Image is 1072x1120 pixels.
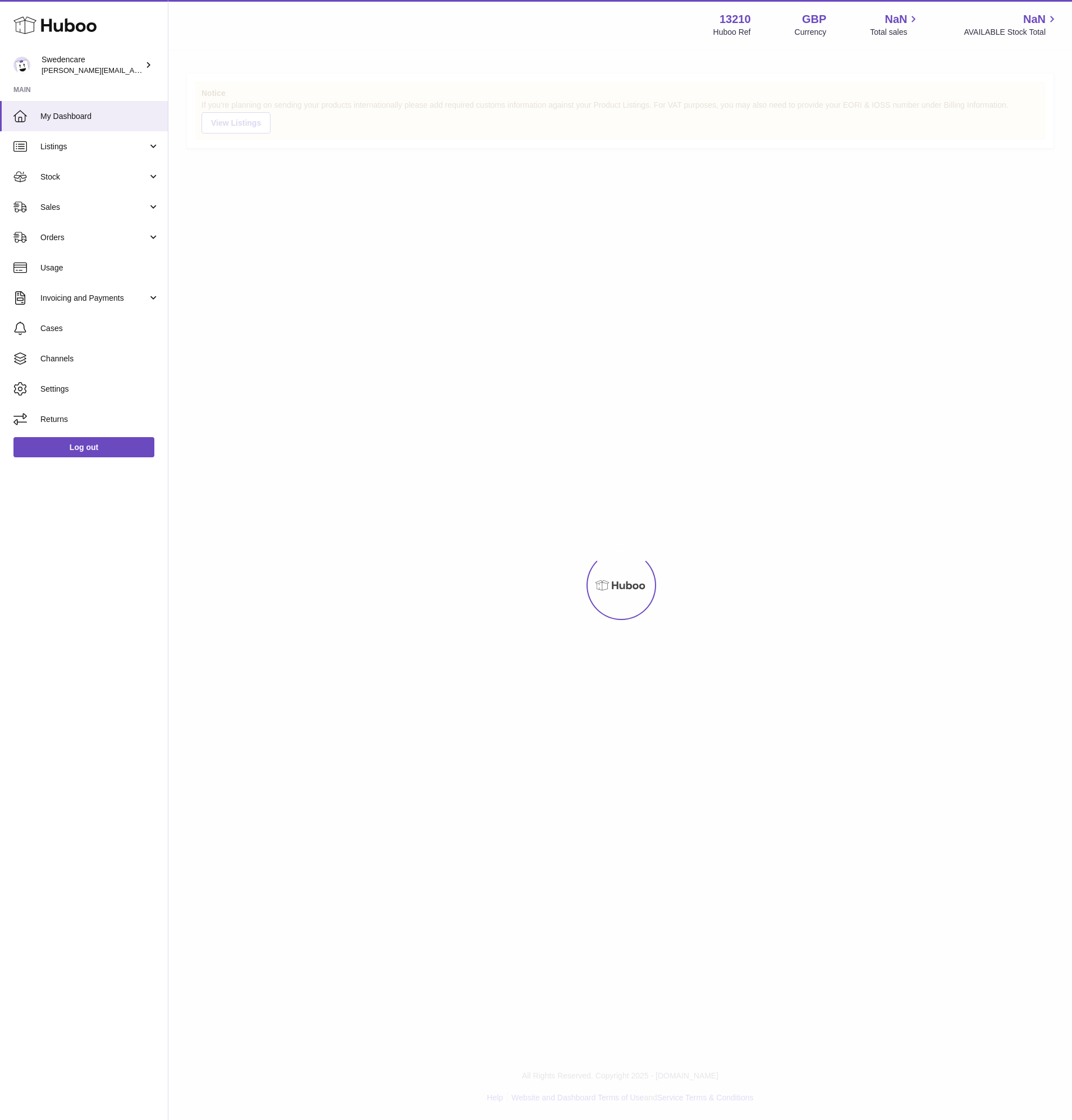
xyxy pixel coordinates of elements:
[40,414,159,425] span: Returns
[713,27,751,38] div: Huboo Ref
[802,12,826,27] strong: GBP
[1023,12,1046,27] span: NaN
[13,437,154,457] a: Log out
[40,111,159,122] span: My Dashboard
[40,202,148,213] span: Sales
[870,12,920,38] a: NaN Total sales
[885,12,907,27] span: NaN
[40,293,148,304] span: Invoicing and Payments
[40,141,148,152] span: Listings
[795,27,827,38] div: Currency
[42,66,285,75] span: [PERSON_NAME][EMAIL_ADDRESS][PERSON_NAME][DOMAIN_NAME]
[42,54,143,76] div: Swedencare
[720,12,751,27] strong: 13210
[40,232,148,243] span: Orders
[870,27,920,38] span: Total sales
[13,57,30,74] img: daniel.corbridge@swedencare.co.uk
[40,263,159,273] span: Usage
[964,12,1059,38] a: NaN AVAILABLE Stock Total
[40,384,159,394] span: Settings
[40,354,159,364] span: Channels
[40,172,148,182] span: Stock
[964,27,1059,38] span: AVAILABLE Stock Total
[40,323,159,334] span: Cases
